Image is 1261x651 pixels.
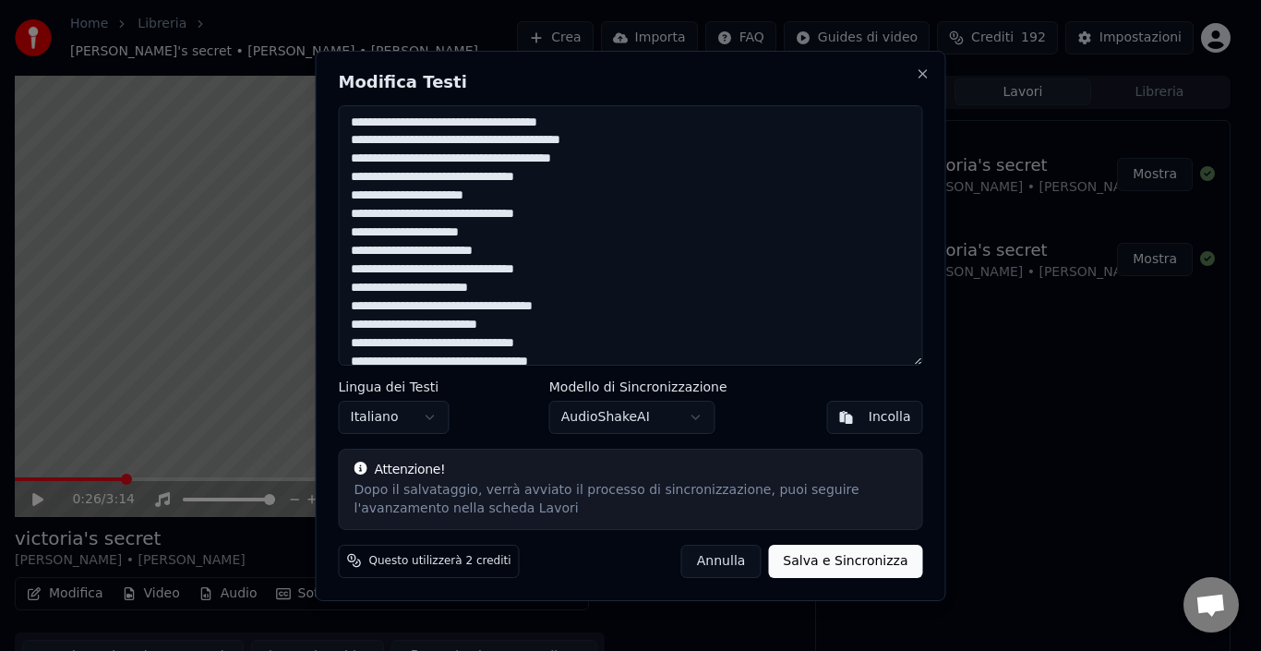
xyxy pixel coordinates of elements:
[549,380,727,393] label: Modello di Sincronizzazione
[354,461,907,479] div: Attenzione!
[827,401,923,434] button: Incolla
[768,544,922,577] button: Salva e Sincronizza
[354,481,907,518] div: Dopo il salvataggio, verrà avviato il processo di sincronizzazione, puoi seguire l'avanzamento ne...
[339,74,923,90] h2: Modifica Testi
[869,408,911,427] div: Incolla
[339,380,450,393] label: Lingua dei Testi
[369,553,511,568] span: Questo utilizzerà 2 crediti
[681,544,762,577] button: Annulla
